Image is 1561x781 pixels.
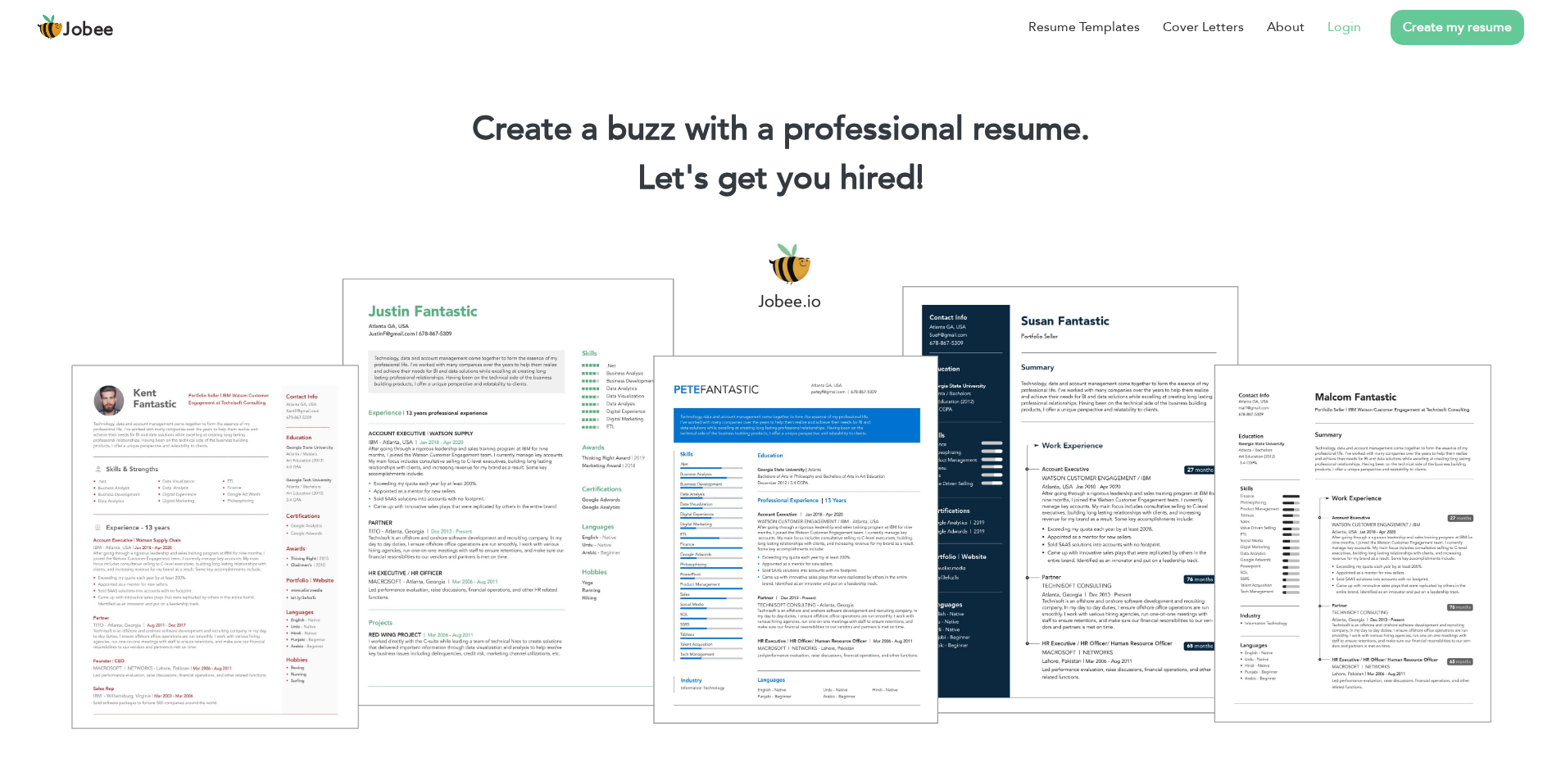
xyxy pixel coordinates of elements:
a: Jobee [37,14,114,40]
a: Cover Letters [1163,17,1244,37]
a: Create my resume [1391,10,1524,45]
h2: Let's [25,157,1536,200]
a: About [1267,17,1305,37]
img: jobee.io [37,14,63,40]
a: Login [1327,17,1361,37]
span: get you hired! [718,156,924,201]
a: Resume Templates [1028,17,1140,37]
h1: Create a buzz with a professional resume. [25,108,1536,151]
span: | [916,156,923,201]
span: Jobee [63,21,114,39]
